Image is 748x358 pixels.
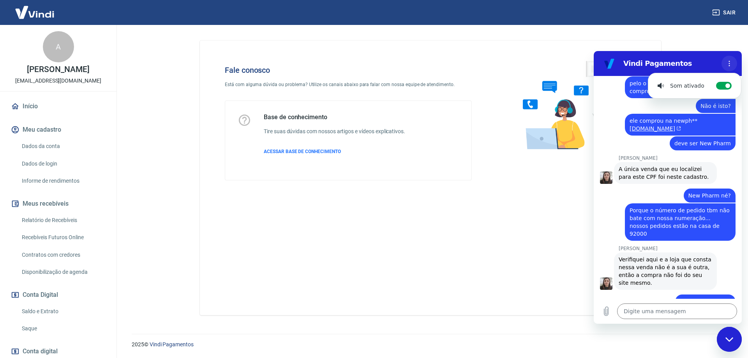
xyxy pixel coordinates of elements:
[150,341,194,347] a: Vindi Pagamentos
[9,286,107,303] button: Conta Digital
[264,149,341,154] span: ACESSAR BASE DE CONHECIMENTO
[15,77,101,85] p: [EMAIL_ADDRESS][DOMAIN_NAME]
[225,81,472,88] p: Está com alguma dúvida ou problema? Utilize os canais abaixo para falar com nossa equipe de atend...
[9,121,107,138] button: Meu cadastro
[43,31,74,62] div: A
[19,212,107,228] a: Relatório de Recebíveis
[225,65,472,75] h4: Fale conosco
[507,53,626,157] img: Fale conosco
[9,0,60,24] img: Vindi
[9,98,107,115] a: Início
[132,340,729,349] p: 2025 ©
[19,247,107,263] a: Contratos com credores
[711,5,739,20] button: Sair
[23,346,58,357] span: Conta digital
[19,173,107,189] a: Informe de rendimentos
[19,303,107,319] a: Saldo e Extrato
[9,195,107,212] button: Meus recebíveis
[717,327,742,352] iframe: Botão para abrir a janela de mensagens, conversa em andamento
[594,51,742,324] iframe: Janela de mensagens
[264,113,405,121] h5: Base de conhecimento
[264,148,405,155] a: ACESSAR BASE DE CONHECIMENTO
[19,264,107,280] a: Disponibilização de agenda
[19,138,107,154] a: Dados da conta
[27,65,89,74] p: [PERSON_NAME]
[19,321,107,337] a: Saque
[19,229,107,245] a: Recebíveis Futuros Online
[264,127,405,136] h6: Tire suas dúvidas com nossos artigos e vídeos explicativos.
[19,156,107,172] a: Dados de login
